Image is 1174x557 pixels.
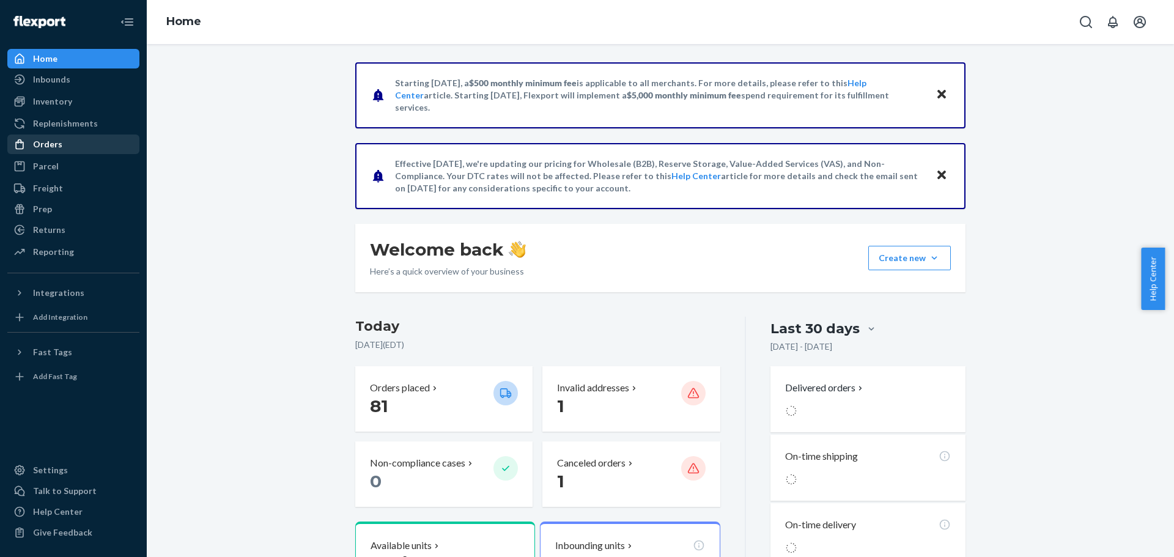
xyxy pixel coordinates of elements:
a: Parcel [7,157,139,176]
button: Open account menu [1128,10,1152,34]
ol: breadcrumbs [157,4,211,40]
a: Inventory [7,92,139,111]
a: Replenishments [7,114,139,133]
p: Available units [371,539,432,553]
p: Invalid addresses [557,381,629,395]
span: 1 [557,396,564,416]
p: [DATE] ( EDT ) [355,339,720,351]
button: Invalid addresses 1 [542,366,720,432]
div: Add Integration [33,312,87,322]
a: Settings [7,460,139,480]
a: Freight [7,179,139,198]
p: Inbounding units [555,539,625,553]
p: Canceled orders [557,456,626,470]
div: Help Center [33,506,83,518]
span: 81 [370,396,388,416]
div: Fast Tags [33,346,72,358]
p: On-time shipping [785,449,858,463]
button: Close [934,167,950,185]
p: [DATE] - [DATE] [770,341,832,353]
p: Effective [DATE], we're updating our pricing for Wholesale (B2B), Reserve Storage, Value-Added Se... [395,158,924,194]
p: Orders placed [370,381,430,395]
img: Flexport logo [13,16,65,28]
div: Integrations [33,287,84,299]
button: Delivered orders [785,381,865,395]
button: Open notifications [1101,10,1125,34]
div: Last 30 days [770,319,860,338]
div: Inbounds [33,73,70,86]
div: Replenishments [33,117,98,130]
a: Add Integration [7,308,139,327]
button: Orders placed 81 [355,366,533,432]
a: Reporting [7,242,139,262]
span: 0 [370,471,382,492]
a: Help Center [7,502,139,522]
p: On-time delivery [785,518,856,532]
a: Orders [7,135,139,154]
button: Close Navigation [115,10,139,34]
button: Give Feedback [7,523,139,542]
span: 1 [557,471,564,492]
button: Talk to Support [7,481,139,501]
span: $500 monthly minimum fee [469,78,577,88]
div: Prep [33,203,52,215]
div: Home [33,53,57,65]
div: Settings [33,464,68,476]
p: Here’s a quick overview of your business [370,265,526,278]
a: Returns [7,220,139,240]
button: Fast Tags [7,342,139,362]
button: Close [934,86,950,104]
span: Support [24,9,68,20]
div: Give Feedback [33,526,92,539]
a: Prep [7,199,139,219]
h1: Welcome back [370,238,526,260]
h3: Today [355,317,720,336]
div: Inventory [33,95,72,108]
div: Parcel [33,160,59,172]
button: Open Search Box [1074,10,1098,34]
a: Home [7,49,139,68]
div: Returns [33,224,65,236]
a: Help Center [671,171,721,181]
div: Reporting [33,246,74,258]
span: $5,000 monthly minimum fee [627,90,741,100]
p: Starting [DATE], a is applicable to all merchants. For more details, please refer to this article... [395,77,924,114]
button: Integrations [7,283,139,303]
a: Inbounds [7,70,139,89]
img: hand-wave emoji [509,241,526,258]
button: Non-compliance cases 0 [355,441,533,507]
button: Help Center [1141,248,1165,310]
button: Canceled orders 1 [542,441,720,507]
div: Freight [33,182,63,194]
button: Create new [868,246,951,270]
p: Non-compliance cases [370,456,465,470]
div: Orders [33,138,62,150]
div: Add Fast Tag [33,371,77,382]
a: Add Fast Tag [7,367,139,386]
div: Talk to Support [33,485,97,497]
a: Home [166,15,201,28]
